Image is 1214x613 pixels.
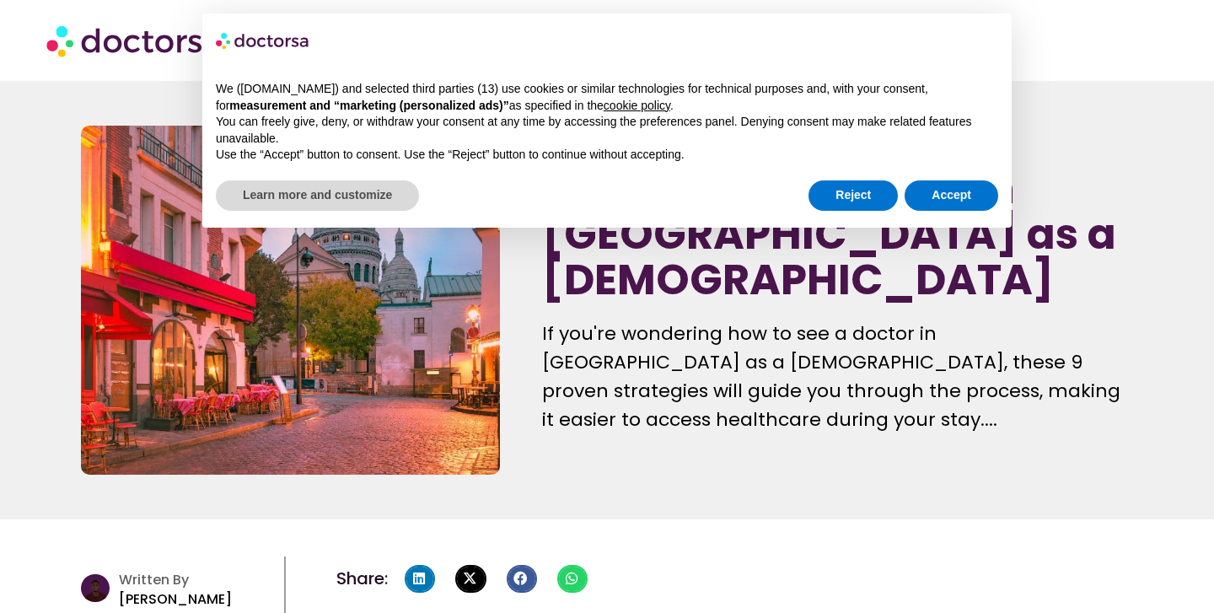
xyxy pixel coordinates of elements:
[557,565,588,594] div: Share on whatsapp
[808,180,898,211] button: Reject
[229,99,508,112] strong: measurement and “marketing (personalized ads)”
[542,320,1132,434] div: If you're wondering how to see a doctor in [GEOGRAPHIC_DATA] as a [DEMOGRAPHIC_DATA], these 9 pro...
[604,99,670,112] a: cookie policy
[216,27,310,54] img: logo
[336,570,388,587] h4: Share:
[119,572,277,588] h4: Written By
[216,147,998,164] p: Use the “Accept” button to consent. Use the “Reject” button to continue without accepting.
[905,180,998,211] button: Accept
[216,180,419,211] button: Learn more and customize
[119,588,277,611] p: [PERSON_NAME]
[507,565,537,594] div: Share on facebook
[542,166,1132,303] h1: How to See a Doctor in [GEOGRAPHIC_DATA] as a [DEMOGRAPHIC_DATA]
[455,565,486,594] div: Share on x-twitter
[216,114,998,147] p: You can freely give, deny, or withdraw your consent at any time by accessing the preferences pane...
[81,574,109,602] img: author
[405,565,435,594] div: Share on linkedin
[216,81,998,114] p: We ([DOMAIN_NAME]) and selected third parties (13) use cookies or similar technologies for techni...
